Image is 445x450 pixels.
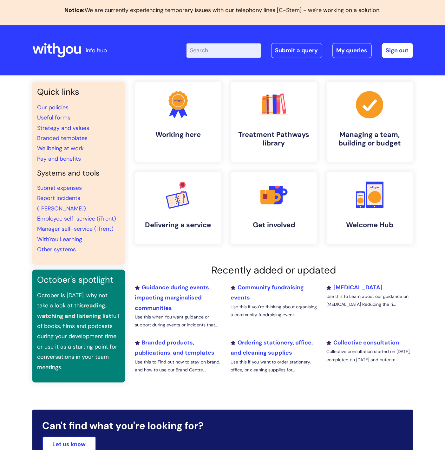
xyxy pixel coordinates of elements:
[332,131,408,147] h4: Managing a team, building or budget
[37,302,112,319] a: reading, watching and listening list
[326,348,413,363] p: Collective consultation started on [DATE], completed on [DATE] and outcom...
[37,104,69,111] a: Our policies
[326,292,413,308] p: Use this to Learn about our guidance on [MEDICAL_DATA] Reducing the ri...
[382,43,413,58] a: Sign out
[135,284,209,312] a: Guidance during events impacting marginalised communities
[236,221,312,229] h4: Get involved
[37,124,89,132] a: Strategy and values
[37,114,71,121] a: Useful forms
[231,339,313,357] a: Ordering stationery, office, and cleaning supplies
[231,303,317,319] p: Use this if you’re thinking about organising a community fundraising event...
[140,221,216,229] h4: Delivering a service
[231,172,317,244] a: Get involved
[86,45,107,55] p: info hub
[332,43,372,58] a: My queries
[37,155,81,163] a: Pay and benefits
[231,82,317,162] a: Treatment Pathways library
[327,82,413,162] a: Managing a team, building or budget
[37,169,120,178] h4: Systems and tools
[135,339,215,357] a: Branded products, publications, and templates
[37,290,120,372] p: October is [DATE], why not take a look at this full of books, films and podcasts during your deve...
[135,82,221,162] a: Working here
[37,194,86,212] a: Report incidents ([PERSON_NAME])
[37,225,114,233] a: Manager self-service (iTrent)
[37,235,82,243] a: WithYou Learning
[236,131,312,147] h4: Treatment Pathways library
[37,275,120,285] h3: October's spotlight
[231,284,304,301] a: Community fundraising events
[135,358,221,374] p: Use this to Find out how to stay on brand, and how to use our Brand Centre...
[37,145,84,152] a: Wellbeing at work
[135,313,221,329] p: Use this when You want guidance or support during events or incidents that...
[64,6,85,14] b: Notice:
[187,43,413,58] div: | -
[37,87,120,97] h3: Quick links
[37,134,88,142] a: Branded templates
[140,131,216,139] h4: Working here
[37,184,82,192] a: Submit expenses
[135,264,413,276] h2: Recently added or updated
[187,43,261,57] input: Search
[231,358,317,374] p: Use this if you want to order stationery, office, or cleaning supplies for...
[271,43,322,58] a: Submit a query
[327,172,413,244] a: Welcome Hub
[37,215,116,222] a: Employee self-service (iTrent)
[332,221,408,229] h4: Welcome Hub
[5,5,440,15] p: We are currently experiencing temporary issues with our telephony lines [C-Stem] - we're working ...
[37,246,76,253] a: Other systems
[135,172,221,244] a: Delivering a service
[326,339,399,346] a: Collective consultation
[43,420,403,432] h2: Can't find what you're looking for?
[326,284,383,291] a: [MEDICAL_DATA]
